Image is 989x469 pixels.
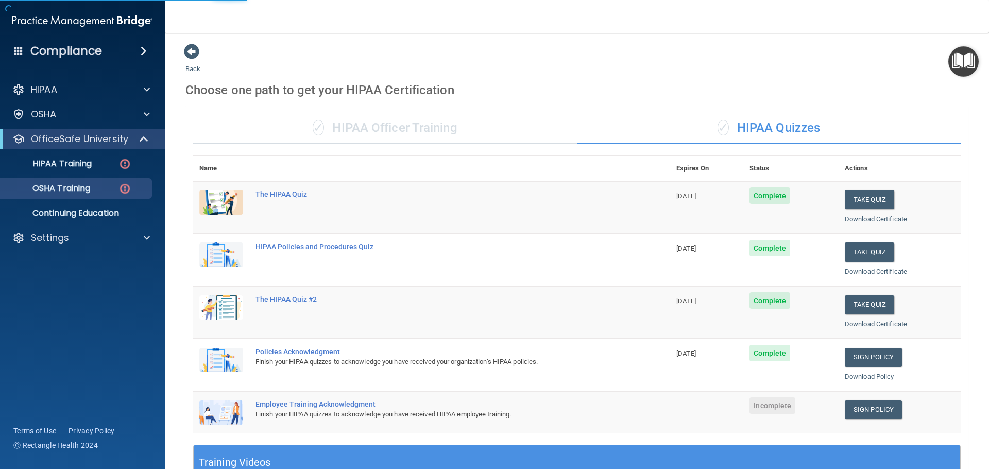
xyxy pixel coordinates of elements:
span: [DATE] [676,192,696,200]
p: Continuing Education [7,208,147,218]
span: ✓ [313,120,324,135]
a: HIPAA [12,83,150,96]
div: Finish your HIPAA quizzes to acknowledge you have received HIPAA employee training. [255,408,619,421]
a: Download Certificate [845,268,907,275]
img: danger-circle.6113f641.png [118,158,131,170]
h4: Compliance [30,44,102,58]
th: Expires On [670,156,743,181]
a: Sign Policy [845,400,902,419]
div: Finish your HIPAA quizzes to acknowledge you have received your organization’s HIPAA policies. [255,356,619,368]
p: HIPAA [31,83,57,96]
a: OfficeSafe University [12,133,149,145]
p: Settings [31,232,69,244]
th: Actions [839,156,961,181]
img: danger-circle.6113f641.png [118,182,131,195]
div: The HIPAA Quiz #2 [255,295,619,303]
div: Policies Acknowledgment [255,348,619,356]
p: OSHA Training [7,183,90,194]
th: Status [743,156,839,181]
span: [DATE] [676,297,696,305]
span: Incomplete [749,397,795,414]
a: Terms of Use [13,426,56,436]
p: HIPAA Training [7,159,92,169]
span: ✓ [718,120,729,135]
div: Employee Training Acknowledgment [255,400,619,408]
div: HIPAA Officer Training [193,113,577,144]
span: Complete [749,292,790,309]
span: [DATE] [676,245,696,252]
img: PMB logo [12,11,152,31]
div: HIPAA Quizzes [577,113,961,144]
div: Choose one path to get your HIPAA Certification [185,75,968,105]
p: OfficeSafe University [31,133,128,145]
p: OSHA [31,108,57,120]
div: HIPAA Policies and Procedures Quiz [255,242,619,251]
a: Download Policy [845,373,894,380]
a: Download Certificate [845,215,907,223]
button: Open Resource Center [948,46,979,77]
span: Complete [749,187,790,204]
button: Take Quiz [845,295,894,314]
a: Privacy Policy [69,426,115,436]
span: Ⓒ Rectangle Health 2024 [13,440,98,450]
a: Settings [12,232,150,244]
span: Complete [749,345,790,361]
span: Complete [749,240,790,256]
a: Back [185,53,200,73]
th: Name [193,156,249,181]
span: [DATE] [676,350,696,357]
a: Sign Policy [845,348,902,367]
a: Download Certificate [845,320,907,328]
div: The HIPAA Quiz [255,190,619,198]
button: Take Quiz [845,190,894,209]
button: Take Quiz [845,242,894,262]
a: OSHA [12,108,150,120]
